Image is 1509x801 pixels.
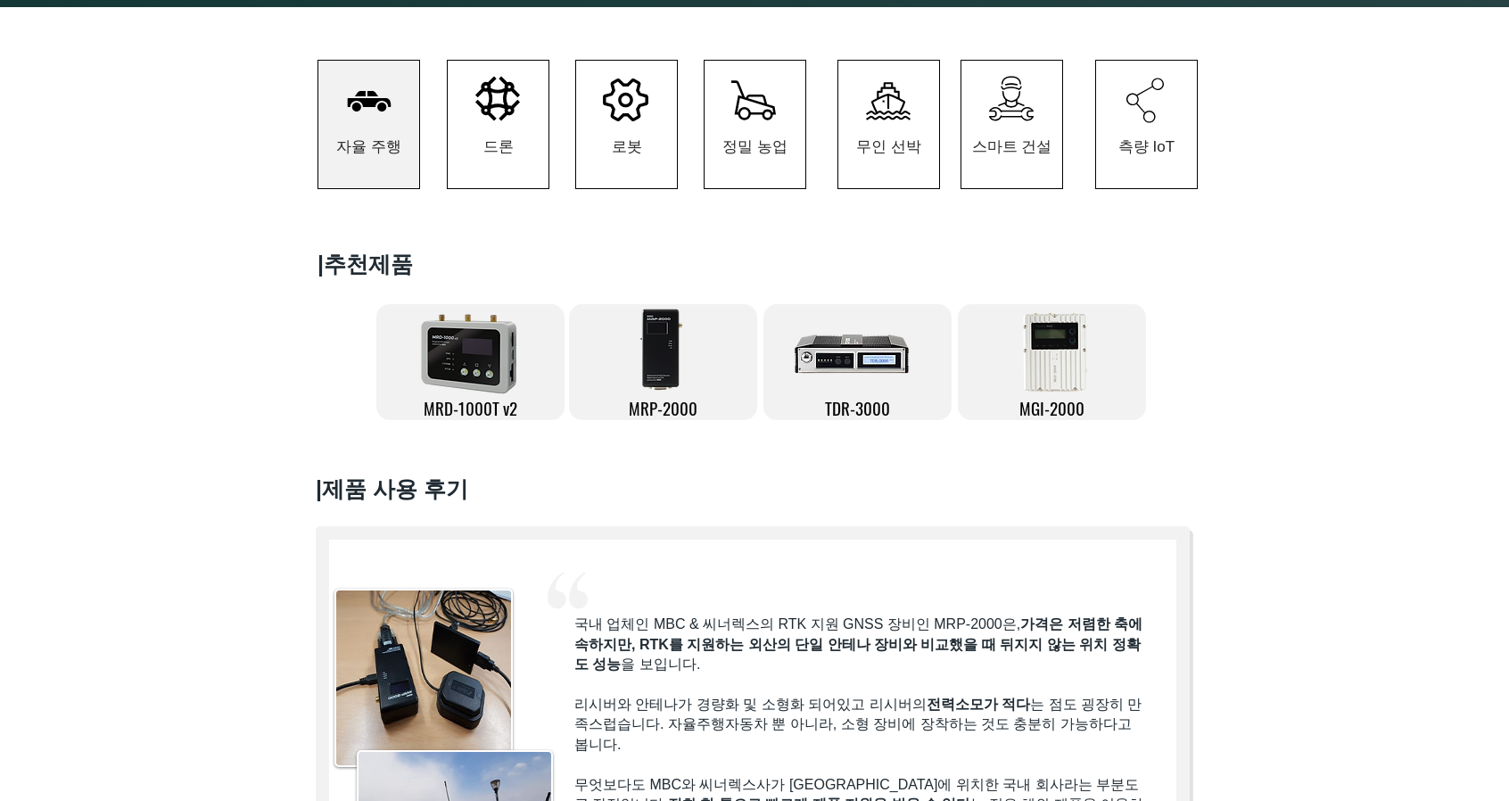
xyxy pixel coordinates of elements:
[704,60,806,189] a: 정밀 농업
[1019,395,1084,420] span: MGI-2000
[856,136,921,157] span: 무인 선박
[972,136,1052,157] span: 스마트 건설
[316,476,468,501] span: ​|제품 사용 후기
[336,136,401,157] span: 자율 주행
[447,60,549,189] a: 드론
[825,395,890,420] span: TDR-3000
[837,60,940,189] a: 무인 선박
[575,60,678,189] a: 로봇
[574,697,1142,752] span: 리시버와 안테나가 경량화 및 소형화 되어있고 리시버의 는 점도 굉장히 만족스럽습니다. 자율주행자동차 뿐 아니라, 소형 장비에 장착하는 것도 충분히 가능하다고 봅니다.
[763,304,952,420] a: TDR-3000
[574,616,1142,672] span: 가격은 저렴한 축에 속하지만, RTK를 지원하는 외산의 단일 안테나 장비와 비교했을 때 뒤지지 않는 위치 정확도 성능
[1095,60,1198,189] a: 측량 IoT
[1118,136,1175,157] span: 측량 IoT
[483,136,514,157] span: 드론
[1014,310,1095,399] img: MGI2000_front-removebg-preview.png
[336,590,511,765] img: MRP 2000.jfif
[1304,724,1509,801] iframe: Wix Chat
[574,616,1142,672] span: 국내 업체인 MBC & 씨너렉스의 RTK 지원 GNSS 장비인 MRP-2000은, 을 보입니다.
[722,136,787,157] span: 정밀 농업
[424,395,517,420] span: MRD-1000T v2
[569,304,757,420] a: MRP-2000
[376,304,565,420] a: MRD-1000T v2
[961,60,1063,189] a: 스마트 건설
[927,697,1030,712] span: 전력소모가 적다
[958,304,1146,420] a: MGI-2000
[792,304,923,393] img: TDR-3000-removebg-preview.png
[637,304,691,393] img: MRP-2000-removebg-preview.png
[317,252,413,277] span: ​|추천제품
[409,303,530,401] img: 제목 없음-3.png
[612,136,642,157] span: 로봇
[629,395,697,420] span: MRP-2000
[317,60,420,189] a: 자율 주행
